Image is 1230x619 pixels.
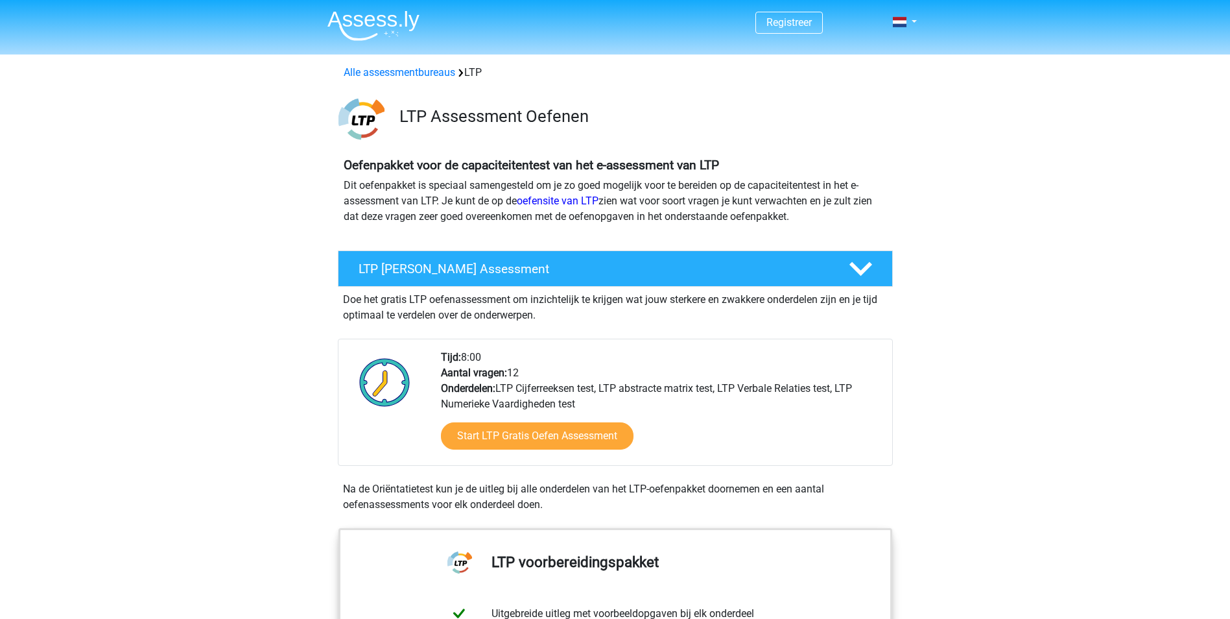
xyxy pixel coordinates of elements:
[441,367,507,379] b: Aantal vragen:
[517,195,598,207] a: oefensite van LTP
[344,158,719,173] b: Oefenpakket voor de capaciteitentest van het e-assessment van LTP
[344,178,887,225] p: Dit oefenpakket is speciaal samengesteld om je zo goed mogelijk voor te bereiden op de capaciteit...
[327,10,420,41] img: Assessly
[338,65,892,80] div: LTP
[338,481,893,513] div: Na de Oriëntatietest kun je de uitleg bij alle onderdelen van het LTP-oefenpakket doornemen en ee...
[399,106,882,127] h3: LTP Assessment Oefenen
[766,16,812,29] a: Registreer
[338,96,384,142] img: ltp.png
[441,422,633,450] a: Start LTP Gratis Oefen Assessment
[441,382,495,394] b: Onderdelen:
[352,350,418,415] img: Klok
[441,351,461,363] b: Tijd:
[431,350,892,465] div: 8:00 12 LTP Cijferreeksen test, LTP abstracte matrix test, LTP Verbale Relaties test, LTP Numerie...
[333,250,898,287] a: LTP [PERSON_NAME] Assessment
[338,287,893,323] div: Doe het gratis LTP oefenassessment om inzichtelijk te krijgen wat jouw sterkere en zwakkere onder...
[344,66,455,79] a: Alle assessmentbureaus
[359,261,828,276] h4: LTP [PERSON_NAME] Assessment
